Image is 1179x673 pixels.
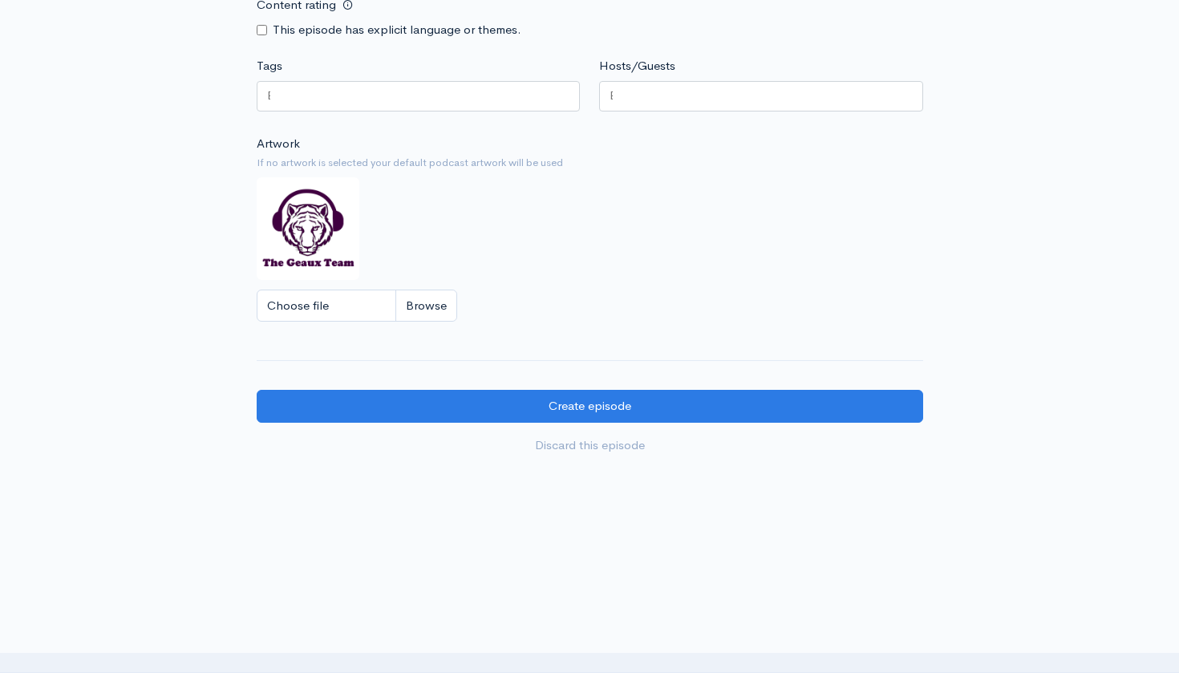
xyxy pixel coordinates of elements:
label: This episode has explicit language or themes. [273,21,521,39]
label: Artwork [257,135,300,153]
input: Enter the names of the people that appeared on this episode [610,87,613,105]
a: Discard this episode [257,429,923,462]
input: Enter tags for this episode [267,87,270,105]
input: Create episode [257,390,923,423]
small: If no artwork is selected your default podcast artwork will be used [257,155,923,171]
label: Tags [257,57,282,75]
label: Hosts/Guests [599,57,675,75]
